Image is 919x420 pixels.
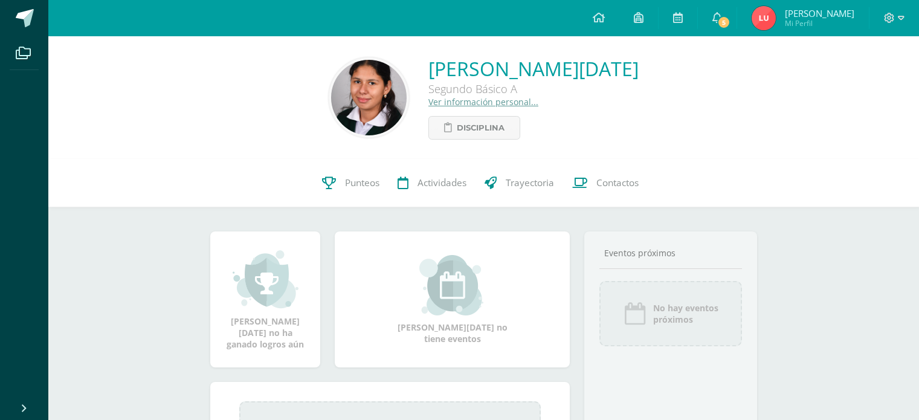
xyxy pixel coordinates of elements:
[457,117,505,139] span: Disciplina
[392,255,513,344] div: [PERSON_NAME][DATE] no tiene eventos
[418,176,466,189] span: Actividades
[506,176,554,189] span: Trayectoria
[331,60,407,135] img: 9e035508df52ff67efbd094e1d373748.png
[653,302,718,325] span: No hay eventos próximos
[222,249,308,350] div: [PERSON_NAME][DATE] no ha ganado logros aún
[313,159,389,207] a: Punteos
[428,116,520,140] a: Disciplina
[752,6,776,30] img: eb5a3562f2482e2b9008b9c7418d037c.png
[599,247,742,259] div: Eventos próximos
[563,159,648,207] a: Contactos
[785,7,854,19] span: [PERSON_NAME]
[717,16,730,29] span: 5
[419,255,485,315] img: event_small.png
[428,96,538,108] a: Ver información personal...
[428,56,639,82] a: [PERSON_NAME][DATE]
[596,176,639,189] span: Contactos
[785,18,854,28] span: Mi Perfil
[345,176,379,189] span: Punteos
[476,159,563,207] a: Trayectoria
[623,302,647,326] img: event_icon.png
[233,249,298,309] img: achievement_small.png
[389,159,476,207] a: Actividades
[428,82,639,96] div: Segundo Básico A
